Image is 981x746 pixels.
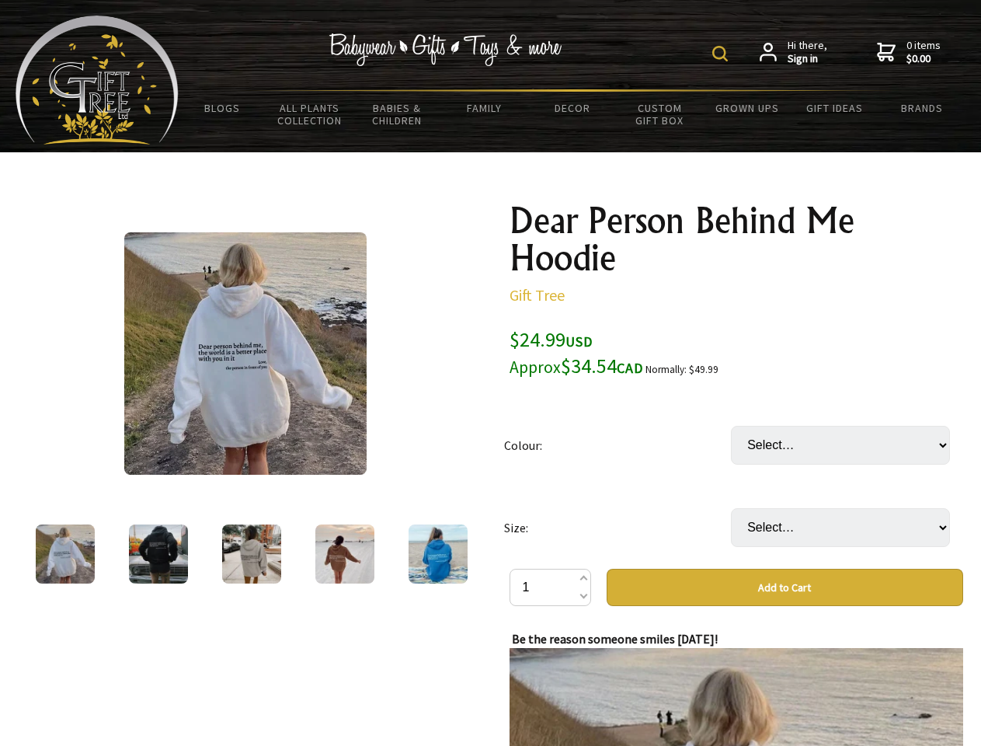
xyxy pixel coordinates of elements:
td: Colour: [504,404,731,486]
span: $24.99 $34.54 [510,326,643,378]
a: BLOGS [179,92,266,124]
a: Grown Ups [703,92,791,124]
strong: Sign in [788,52,827,66]
a: Babies & Children [353,92,441,137]
a: Hi there,Sign in [760,39,827,66]
span: Hi there, [788,39,827,66]
a: Decor [528,92,616,124]
span: CAD [617,359,643,377]
img: Dear Person Behind Me Hoodie [124,232,367,475]
img: Dear Person Behind Me Hoodie [129,525,188,584]
a: Gift Tree [510,285,565,305]
img: Babywear - Gifts - Toys & more [329,33,562,66]
span: USD [565,333,593,350]
a: Custom Gift Box [616,92,704,137]
a: Family [441,92,529,124]
td: Size: [504,486,731,569]
a: 0 items$0.00 [877,39,941,66]
small: Normally: $49.99 [645,363,718,376]
small: Approx [510,357,561,378]
img: Babyware - Gifts - Toys and more... [16,16,179,145]
img: Dear Person Behind Me Hoodie [36,525,95,584]
h1: Dear Person Behind Me Hoodie [510,202,963,277]
a: All Plants Collection [266,92,354,137]
img: product search [712,46,728,61]
strong: $0.00 [906,52,941,66]
a: Gift Ideas [791,92,878,124]
span: 0 items [906,38,941,66]
a: Brands [878,92,966,124]
button: Add to Cart [607,569,963,606]
img: Dear Person Behind Me Hoodie [409,525,468,584]
img: Dear Person Behind Me Hoodie [222,525,281,584]
img: Dear Person Behind Me Hoodie [315,525,374,584]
